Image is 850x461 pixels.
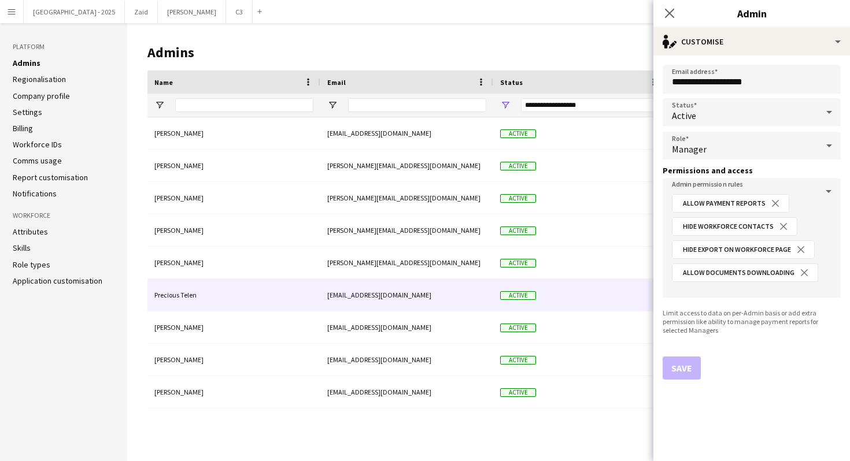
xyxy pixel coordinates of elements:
div: [PERSON_NAME][EMAIL_ADDRESS][DOMAIN_NAME] [320,150,493,181]
span: Hide Workforce Contacts [683,223,774,230]
span: Active [672,110,696,121]
mat-chip-grid: Select additional permissions or deny access [672,192,831,293]
div: Limit access to data on per-Admin basis or add extra permission like ability to manage payment re... [663,308,841,334]
button: C3 [226,1,253,23]
a: Attributes [13,226,48,237]
span: Allow Documents Downloading [683,269,794,276]
button: [GEOGRAPHIC_DATA] - 2025 [24,1,125,23]
span: Status [500,78,523,87]
span: Active [500,162,536,170]
div: [PERSON_NAME] [147,376,320,408]
input: Name Filter Input [175,98,313,112]
div: [PERSON_NAME] [147,150,320,181]
a: Application customisation [13,276,102,286]
h3: Workforce [13,210,114,221]
div: [PERSON_NAME][EMAIL_ADDRESS][DOMAIN_NAME] [320,182,493,214]
div: [PERSON_NAME] [147,117,320,149]
div: [PERSON_NAME] [147,247,320,278]
span: Email [327,78,346,87]
a: Skills [13,243,31,253]
button: Open Filter Menu [500,100,511,110]
div: [PERSON_NAME][EMAIL_ADDRESS][DOMAIN_NAME] [320,247,493,278]
div: [EMAIL_ADDRESS][DOMAIN_NAME] [320,344,493,376]
h3: Admin [653,6,850,21]
span: Active [500,194,536,203]
span: Active [500,259,536,267]
button: Zaid [125,1,158,23]
div: [PERSON_NAME] [147,182,320,214]
span: Allow Payment Reports [683,200,766,207]
span: Name [154,78,173,87]
div: [PERSON_NAME] [147,344,320,376]
a: Settings [13,107,42,117]
h3: Platform [13,42,114,52]
h1: Admins [147,44,743,61]
a: Admins [13,58,40,68]
span: Active [500,291,536,300]
div: Customise [653,28,850,55]
a: Role types [13,259,50,270]
a: Workforce IDs [13,139,62,150]
div: [PERSON_NAME][EMAIL_ADDRESS][DOMAIN_NAME] [320,214,493,246]
span: Active [500,356,536,365]
button: Open Filter Menu [327,100,338,110]
div: [PERSON_NAME] [147,311,320,343]
a: Report customisation [13,172,88,183]
h3: Permissions and access [663,165,841,176]
span: Active [500,388,536,397]
span: Manager [672,143,707,155]
span: Active [500,129,536,138]
div: [EMAIL_ADDRESS][DOMAIN_NAME] [320,376,493,408]
div: [EMAIL_ADDRESS][DOMAIN_NAME] [320,117,493,149]
span: Hide export on Workforce page [683,246,791,253]
span: Active [500,226,536,235]
a: Billing [13,123,33,133]
button: [PERSON_NAME] [158,1,226,23]
div: [EMAIL_ADDRESS][DOMAIN_NAME] [320,311,493,343]
button: Open Filter Menu [154,100,165,110]
a: Company profile [13,91,70,101]
a: Comms usage [13,155,62,166]
div: [PERSON_NAME] [147,214,320,246]
input: Email Filter Input [348,98,486,112]
div: [EMAIL_ADDRESS][DOMAIN_NAME] [320,279,493,311]
a: Regionalisation [13,74,66,84]
div: Precious Telen [147,279,320,311]
span: Active [500,324,536,332]
mat-label: Admin permission rules [672,180,742,188]
a: Notifications [13,188,57,199]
